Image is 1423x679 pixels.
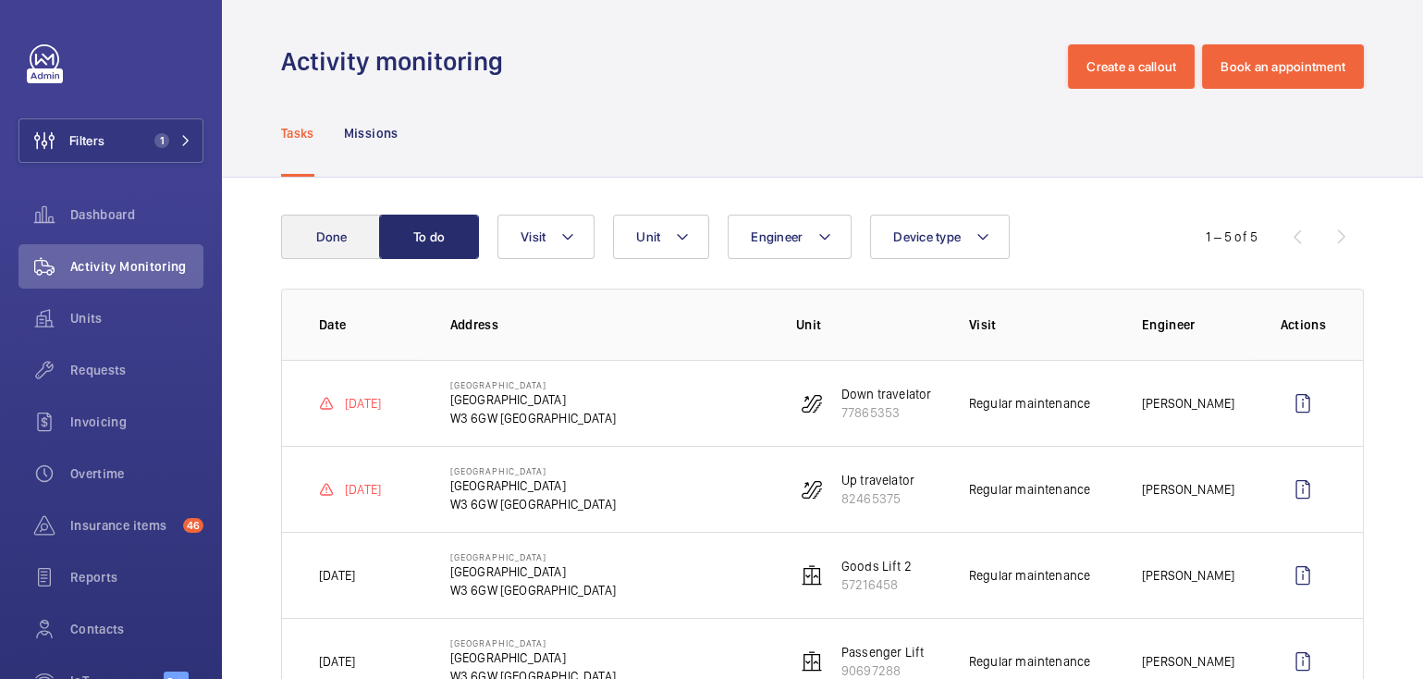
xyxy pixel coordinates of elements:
[319,652,355,671] p: [DATE]
[281,124,314,142] p: Tasks
[70,309,203,327] span: Units
[70,620,203,638] span: Contacts
[281,215,381,259] button: Done
[969,480,1090,499] p: Regular maintenance
[69,131,104,150] span: Filters
[893,229,961,244] span: Device type
[1142,480,1234,499] p: [PERSON_NAME]
[1142,566,1234,585] p: [PERSON_NAME]
[450,409,616,427] p: W3 6GW [GEOGRAPHIC_DATA]
[1068,44,1195,89] button: Create a callout
[1142,652,1234,671] p: [PERSON_NAME]
[450,476,616,495] p: [GEOGRAPHIC_DATA]
[801,478,823,500] img: escalator.svg
[1202,44,1364,89] button: Book an appointment
[319,315,421,334] p: Date
[70,516,176,535] span: Insurance items
[841,557,912,575] p: Goods Lift 2
[70,413,203,431] span: Invoicing
[801,392,823,414] img: escalator.svg
[450,379,616,390] p: [GEOGRAPHIC_DATA]
[345,480,381,499] p: [DATE]
[841,489,914,508] p: 82465375
[70,568,203,586] span: Reports
[70,205,203,224] span: Dashboard
[450,465,616,476] p: [GEOGRAPHIC_DATA]
[969,566,1090,585] p: Regular maintenance
[870,215,1010,259] button: Device type
[841,403,932,422] p: 77865353
[497,215,595,259] button: Visit
[345,394,381,413] p: [DATE]
[969,652,1090,671] p: Regular maintenance
[450,637,616,648] p: [GEOGRAPHIC_DATA]
[613,215,709,259] button: Unit
[801,650,823,673] img: elevator.svg
[521,229,546,244] span: Visit
[1281,315,1326,334] p: Actions
[796,315,939,334] p: Unit
[344,124,399,142] p: Missions
[841,385,932,403] p: Down travelator
[636,229,660,244] span: Unit
[450,551,616,562] p: [GEOGRAPHIC_DATA]
[801,564,823,586] img: elevator.svg
[1142,315,1251,334] p: Engineer
[450,562,616,581] p: [GEOGRAPHIC_DATA]
[841,575,912,594] p: 57216458
[18,118,203,163] button: Filters1
[450,648,616,667] p: [GEOGRAPHIC_DATA]
[1142,394,1234,413] p: [PERSON_NAME]
[450,390,616,409] p: [GEOGRAPHIC_DATA]
[379,215,479,259] button: To do
[969,315,1112,334] p: Visit
[841,471,914,489] p: Up travelator
[841,643,925,661] p: Passenger Lift
[154,133,169,148] span: 1
[751,229,803,244] span: Engineer
[450,495,616,513] p: W3 6GW [GEOGRAPHIC_DATA]
[1206,228,1257,246] div: 1 – 5 of 5
[969,394,1090,413] p: Regular maintenance
[70,464,203,483] span: Overtime
[70,257,203,276] span: Activity Monitoring
[70,361,203,379] span: Requests
[728,215,852,259] button: Engineer
[450,315,767,334] p: Address
[183,518,203,533] span: 46
[319,566,355,585] p: [DATE]
[450,581,616,599] p: W3 6GW [GEOGRAPHIC_DATA]
[281,44,514,79] h1: Activity monitoring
